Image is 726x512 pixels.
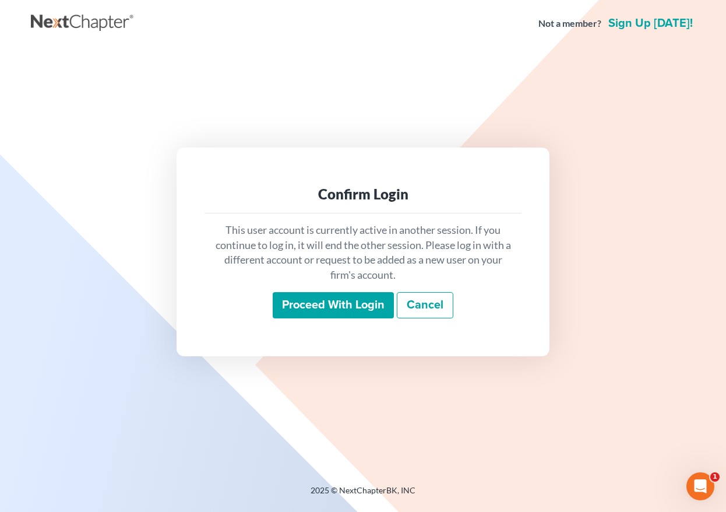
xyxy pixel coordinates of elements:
[397,292,453,319] a: Cancel
[710,472,720,482] span: 1
[31,485,695,506] div: 2025 © NextChapterBK, INC
[214,185,512,204] div: Confirm Login
[273,292,394,319] input: Proceed with login
[606,17,695,29] a: Sign up [DATE]!
[214,223,512,283] p: This user account is currently active in another session. If you continue to log in, it will end ...
[686,472,714,500] iframe: Intercom live chat
[538,17,601,30] strong: Not a member?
